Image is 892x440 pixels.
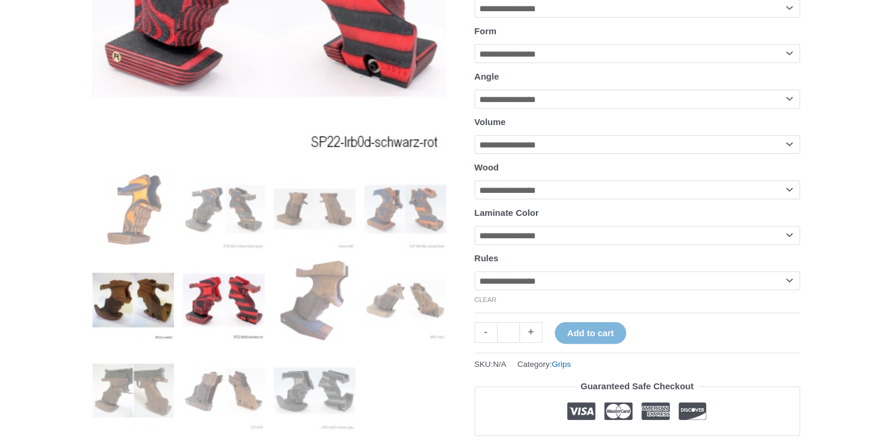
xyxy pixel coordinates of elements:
img: Rink Grip for Sport Pistol - Image 4 [364,168,446,250]
img: Rink Grip for Sport Pistol - Image 5 [93,259,175,341]
a: + [520,322,542,343]
span: Category: [517,357,571,372]
input: Product quantity [497,322,520,343]
legend: Guaranteed Safe Checkout [576,378,699,395]
img: Rink Sport Pistol Grip [364,259,446,341]
img: Rink Grip for Sport Pistol - Image 9 [93,350,175,432]
span: N/A [493,360,506,369]
img: Rink Grip for Sport Pistol - Image 2 [183,168,265,250]
label: Laminate Color [475,208,539,218]
img: Rink Grip for Sport Pistol [93,168,175,250]
img: Rink Grip for Sport Pistol - Image 3 [274,168,356,250]
label: Volume [475,117,506,127]
img: Rink Grip for Sport Pistol - Image 7 [274,259,356,341]
label: Angle [475,71,499,81]
img: Rink Grip for Sport Pistol - Image 10 [183,350,265,432]
a: - [475,322,497,343]
label: Rules [475,253,499,263]
a: Grips [552,360,571,369]
button: Add to cart [555,322,626,344]
span: SKU: [475,357,506,372]
img: Rink Grip for Sport Pistol - Image 11 [274,350,356,432]
a: Clear options [475,296,497,303]
label: Form [475,26,497,36]
img: Rink Grip for Sport Pistol - Image 6 [183,259,265,341]
label: Wood [475,162,499,172]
